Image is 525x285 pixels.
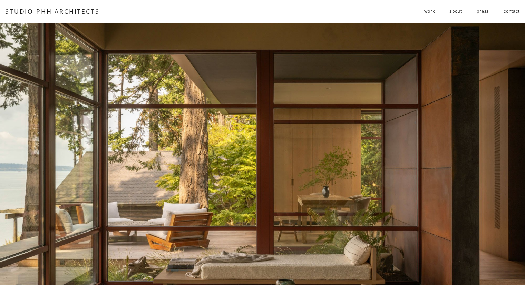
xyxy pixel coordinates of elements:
[424,6,435,17] span: work
[477,6,489,17] a: press
[424,6,435,17] a: folder dropdown
[5,7,99,16] a: STUDIO PHH ARCHITECTS
[504,6,520,17] a: contact
[449,6,462,17] a: about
